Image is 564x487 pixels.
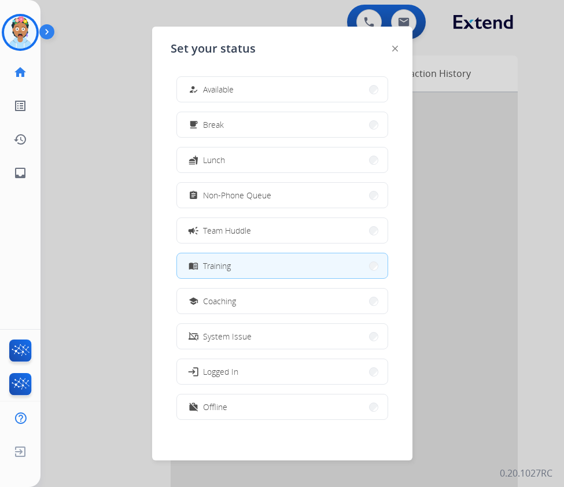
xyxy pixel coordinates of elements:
[187,366,198,377] mat-icon: login
[392,46,398,51] img: close-button
[203,224,251,237] span: Team Huddle
[500,466,552,480] p: 0.20.1027RC
[177,253,388,278] button: Training
[203,366,238,378] span: Logged In
[177,359,388,384] button: Logged In
[177,77,388,102] button: Available
[177,218,388,243] button: Team Huddle
[187,224,198,236] mat-icon: campaign
[171,40,256,57] span: Set your status
[188,402,198,412] mat-icon: work_off
[203,83,234,95] span: Available
[188,120,198,130] mat-icon: free_breakfast
[188,296,198,306] mat-icon: school
[13,99,27,113] mat-icon: list_alt
[13,166,27,180] mat-icon: inbox
[177,289,388,313] button: Coaching
[203,401,227,413] span: Offline
[4,16,36,49] img: avatar
[13,65,27,79] mat-icon: home
[177,394,388,419] button: Offline
[203,119,224,131] span: Break
[13,132,27,146] mat-icon: history
[177,183,388,208] button: Non-Phone Queue
[188,261,198,271] mat-icon: menu_book
[177,112,388,137] button: Break
[203,295,236,307] span: Coaching
[203,330,252,342] span: System Issue
[203,154,225,166] span: Lunch
[188,84,198,94] mat-icon: how_to_reg
[188,331,198,341] mat-icon: phonelink_off
[188,190,198,200] mat-icon: assignment
[188,155,198,165] mat-icon: fastfood
[177,147,388,172] button: Lunch
[203,260,231,272] span: Training
[177,324,388,349] button: System Issue
[203,189,271,201] span: Non-Phone Queue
